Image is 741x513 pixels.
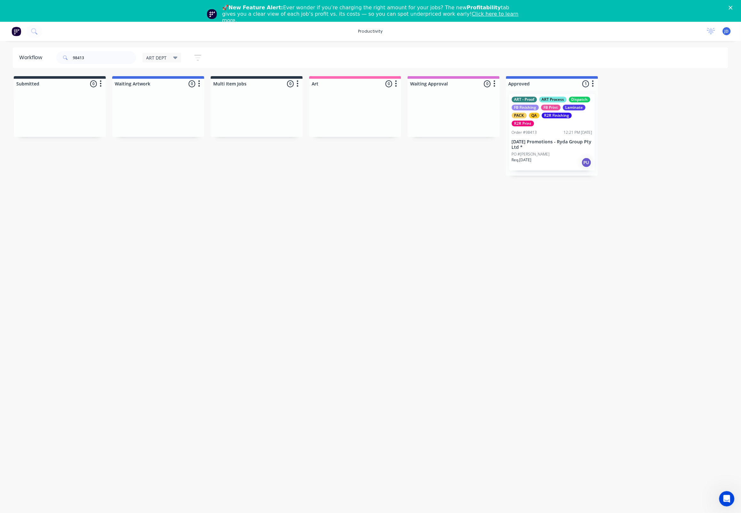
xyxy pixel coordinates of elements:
[512,121,534,126] div: R2R Print
[512,105,539,110] div: FB Finishing
[512,139,592,150] p: [DATE] Promotions - Ryda Group Pty Ltd *
[73,51,136,64] input: Search for orders...
[719,491,735,507] iframe: Intercom live chat
[467,4,501,11] b: Profitability
[539,97,567,102] div: ART Process
[512,130,537,135] div: Order #98413
[512,151,550,157] p: PO #[PERSON_NAME]
[542,113,572,118] div: R2R Finishing
[541,105,561,110] div: FB Print
[581,157,592,168] div: PU
[146,54,167,61] span: ART DEPT
[19,54,45,61] div: Workflow
[729,6,735,10] div: Close
[355,27,386,36] div: productivity
[222,4,524,24] div: 🚀 Ever wonder if you’re charging the right amount for your jobs? The new tab gives you a clear vi...
[207,9,217,19] img: Profile image for Team
[509,94,595,171] div: ART - ProofART ProcessDispatchFB FinishingFB PrintLaminatePACKQAR2R FinishingR2R PrintOrder #9841...
[12,27,21,36] img: Factory
[564,130,592,135] div: 12:21 PM [DATE]
[563,105,586,110] div: Laminate
[512,97,537,102] div: ART - Proof
[229,4,283,11] b: New Feature Alert:
[569,97,590,102] div: Dispatch
[512,113,527,118] div: PACK
[529,113,540,118] div: QA
[512,157,532,163] p: Req. [DATE]
[725,28,729,34] span: JD
[222,11,519,23] a: Click here to learn more.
